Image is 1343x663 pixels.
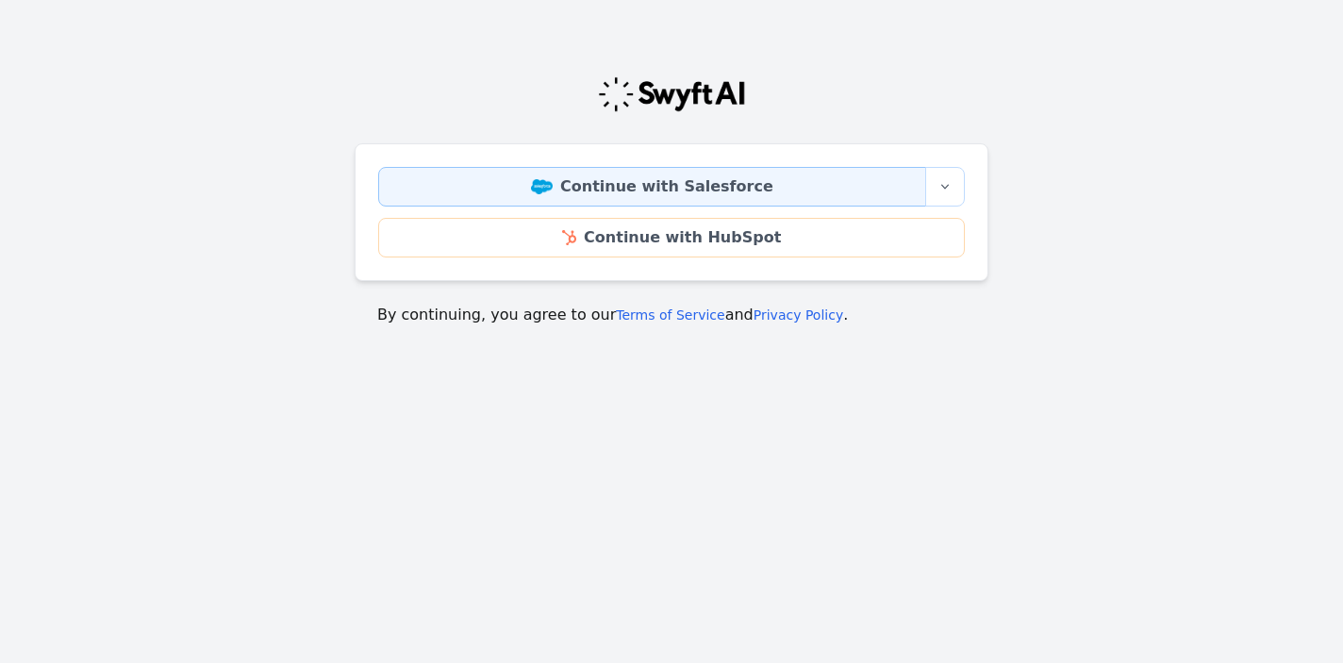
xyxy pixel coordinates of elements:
[531,179,553,194] img: Salesforce
[562,230,576,245] img: HubSpot
[616,307,724,323] a: Terms of Service
[378,218,965,257] a: Continue with HubSpot
[597,75,746,113] img: Swyft Logo
[377,304,966,326] p: By continuing, you agree to our and .
[754,307,843,323] a: Privacy Policy
[378,167,926,207] a: Continue with Salesforce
